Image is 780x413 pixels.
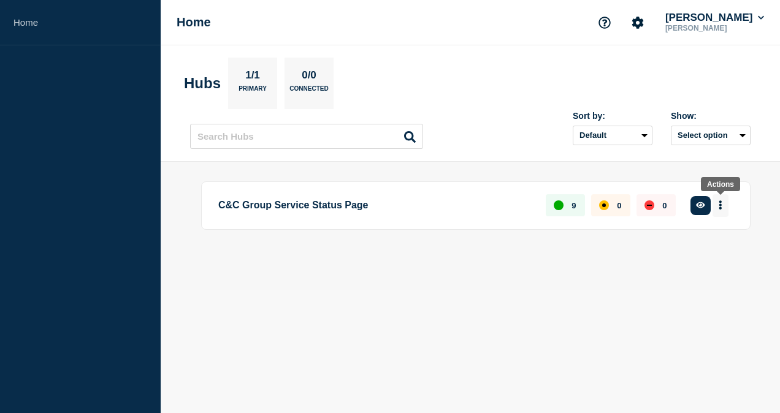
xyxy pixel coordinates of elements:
p: 0 [662,201,667,210]
div: Show: [671,111,751,121]
button: Support [592,10,617,36]
p: 1/1 [241,69,265,85]
div: up [554,200,564,210]
p: 0/0 [297,69,321,85]
p: C&C Group Service Status Page [218,194,532,217]
div: affected [599,200,609,210]
p: [PERSON_NAME] [663,24,767,32]
div: down [644,200,654,210]
h2: Hubs [184,75,221,92]
p: 9 [572,201,576,210]
p: Primary [239,85,267,98]
p: Connected [289,85,328,98]
button: [PERSON_NAME] [663,12,767,24]
div: Actions [707,180,734,189]
button: More actions [713,194,728,217]
button: Account settings [625,10,651,36]
button: Select option [671,126,751,145]
p: 0 [617,201,621,210]
input: Search Hubs [190,124,423,149]
h1: Home [177,15,211,29]
div: Sort by: [573,111,652,121]
select: Sort by [573,126,652,145]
